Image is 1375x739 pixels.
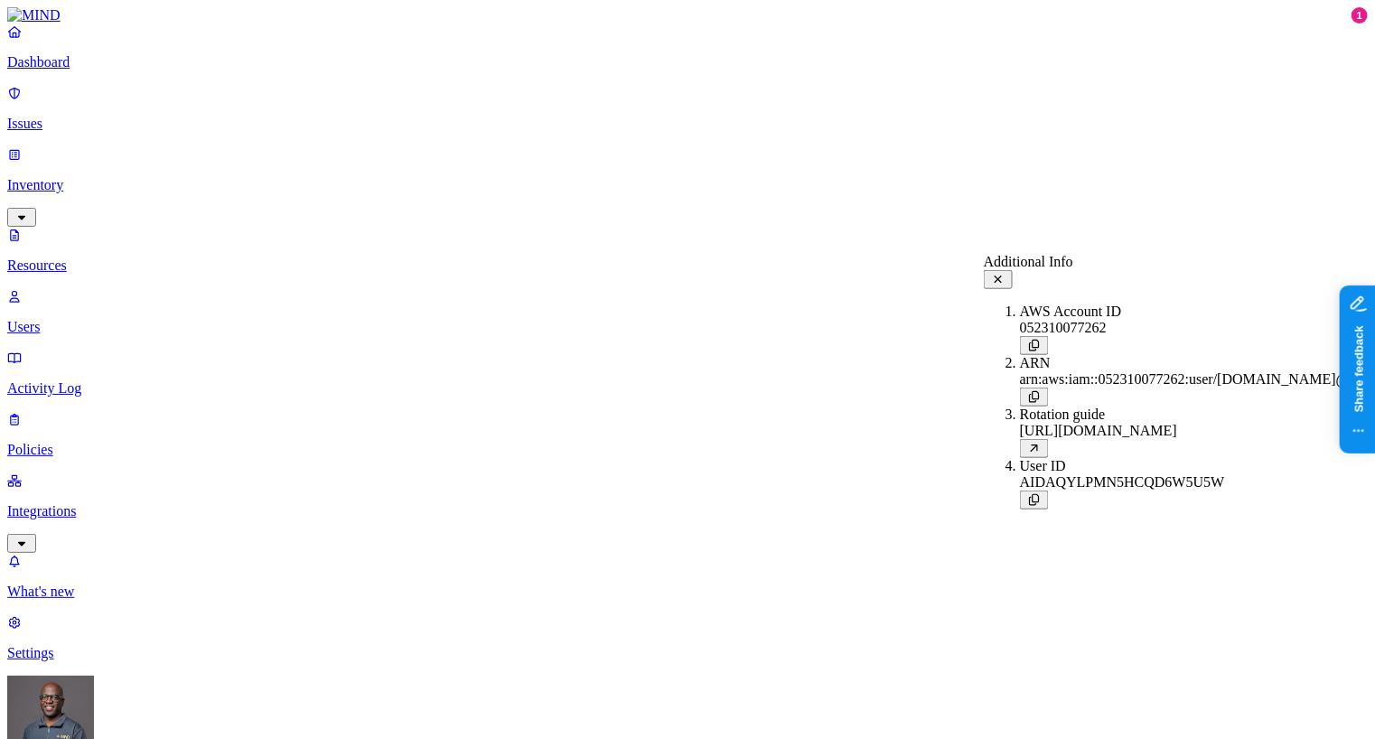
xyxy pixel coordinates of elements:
p: Policies [7,442,1368,458]
p: Users [7,319,1368,335]
p: Issues [7,116,1368,132]
p: Settings [7,645,1368,661]
span: AWS Account ID [1020,304,1121,319]
span: ARN [1020,355,1051,370]
img: MIND [7,7,61,23]
p: Inventory [7,177,1368,193]
p: Integrations [7,503,1368,519]
p: What's new [7,584,1368,600]
p: Activity Log [7,380,1368,397]
p: Resources [7,257,1368,274]
span: Rotation guide [1020,407,1106,422]
span: User ID [1020,458,1066,473]
div: 1 [1352,7,1368,23]
p: Dashboard [7,54,1368,70]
